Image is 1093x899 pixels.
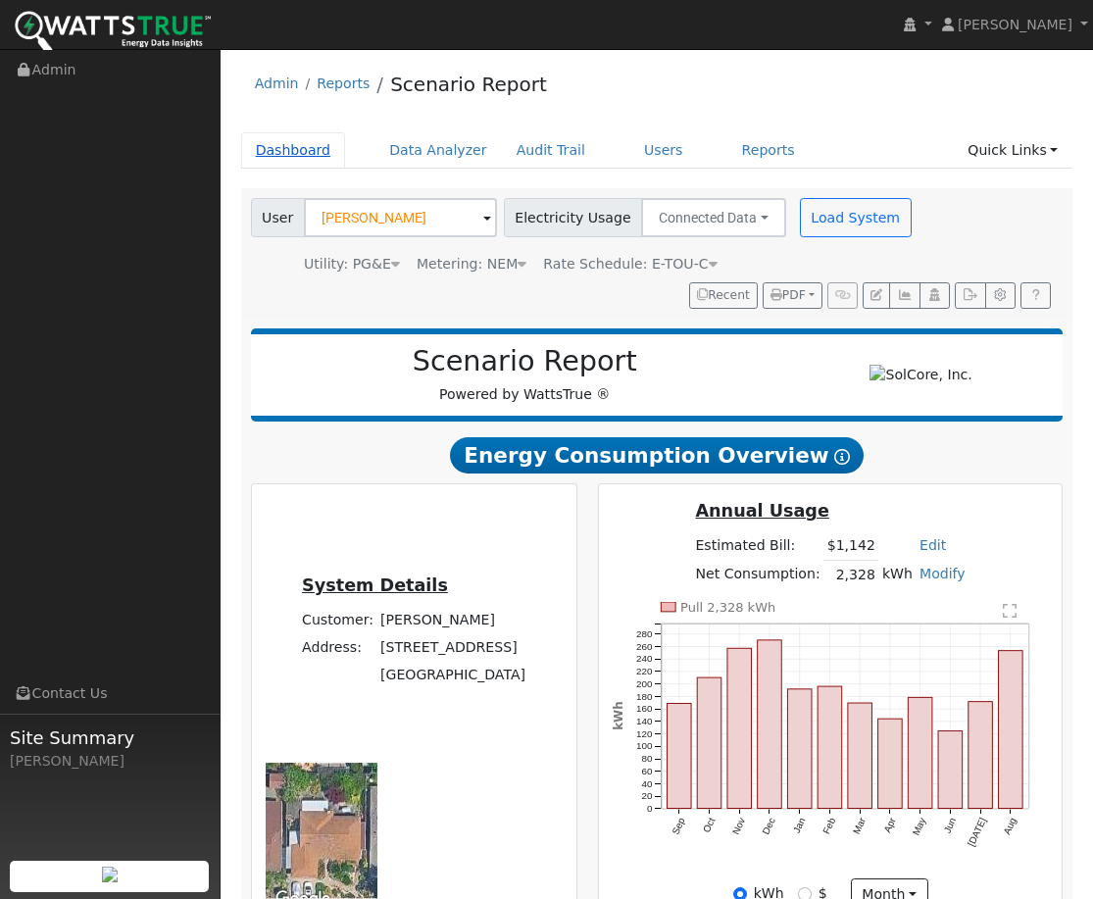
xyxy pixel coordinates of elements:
[701,817,718,835] text: Oct
[969,702,993,809] rect: onclick=""
[823,561,878,589] td: 2,328
[241,132,346,169] a: Dashboard
[727,649,752,809] rect: onclick=""
[760,817,776,837] text: Dec
[730,817,747,837] text: Nov
[299,606,377,633] td: Customer:
[317,75,370,91] a: Reports
[302,575,448,595] u: System Details
[851,816,868,836] text: Mar
[641,766,652,776] text: 60
[823,532,878,561] td: $1,142
[919,537,946,553] a: Edit
[919,282,950,310] button: Login As
[692,532,823,561] td: Estimated Bill:
[878,561,916,589] td: kWh
[834,449,850,465] i: Show Help
[504,198,642,237] span: Electricity Usage
[787,689,812,809] rect: onclick=""
[502,132,600,169] a: Audit Trail
[647,804,653,815] text: 0
[848,703,872,809] rect: onclick=""
[10,751,210,772] div: [PERSON_NAME]
[670,816,687,836] text: Sep
[999,651,1023,809] rect: onclick=""
[641,778,652,789] text: 40
[102,867,118,882] img: retrieve
[304,198,497,237] input: Select a User
[612,702,625,730] text: kWh
[374,132,502,169] a: Data Analyzer
[636,704,653,715] text: 160
[641,791,652,802] text: 20
[692,561,823,589] td: Net Consumption:
[695,501,828,521] u: Annual Usage
[667,704,691,809] rect: onclick=""
[641,754,652,765] text: 80
[1020,282,1051,310] a: Help Link
[271,344,778,377] h2: Scenario Report
[261,344,789,406] div: Powered by WattsTrue ®
[966,817,988,849] text: [DATE]
[955,282,985,310] button: Export Interval Data
[636,678,653,689] text: 200
[919,566,966,581] a: Modify
[304,254,400,275] div: Utility: PG&E
[450,437,863,474] span: Energy Consumption Overview
[636,628,653,639] text: 280
[15,11,211,55] img: WattsTrue
[985,282,1016,310] button: Settings
[641,198,786,237] button: Connected Data
[636,654,653,665] text: 240
[1003,603,1017,619] text: 
[636,641,653,652] text: 260
[251,198,305,237] span: User
[697,677,721,809] rect: onclick=""
[909,698,933,809] rect: onclick=""
[820,816,837,836] text: Feb
[636,728,653,739] text: 120
[636,666,653,676] text: 220
[791,817,808,835] text: Jan
[758,640,782,809] rect: onclick=""
[255,75,299,91] a: Admin
[942,817,959,835] text: Jun
[10,724,210,751] span: Site Summary
[417,254,526,275] div: Metering: NEM
[680,600,775,615] text: Pull 2,328 kWh
[636,691,653,702] text: 180
[863,282,890,310] button: Edit User
[869,365,971,385] img: SolCore, Inc.
[636,741,653,752] text: 100
[727,132,810,169] a: Reports
[953,132,1072,169] a: Quick Links
[1002,817,1018,837] text: Aug
[377,634,529,662] td: [STREET_ADDRESS]
[878,720,903,809] rect: onclick=""
[390,73,547,96] a: Scenario Report
[299,634,377,662] td: Address:
[377,662,529,689] td: [GEOGRAPHIC_DATA]
[800,198,912,237] button: Load System
[763,282,822,310] button: PDF
[770,288,806,302] span: PDF
[889,282,919,310] button: Multi-Series Graph
[636,716,653,726] text: 140
[881,816,898,834] text: Apr
[958,17,1072,32] span: [PERSON_NAME]
[377,606,529,633] td: [PERSON_NAME]
[689,282,758,310] button: Recent
[911,817,928,838] text: May
[818,686,842,809] rect: onclick=""
[629,132,698,169] a: Users
[543,256,717,272] span: Alias: HETOUC
[938,731,963,809] rect: onclick=""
